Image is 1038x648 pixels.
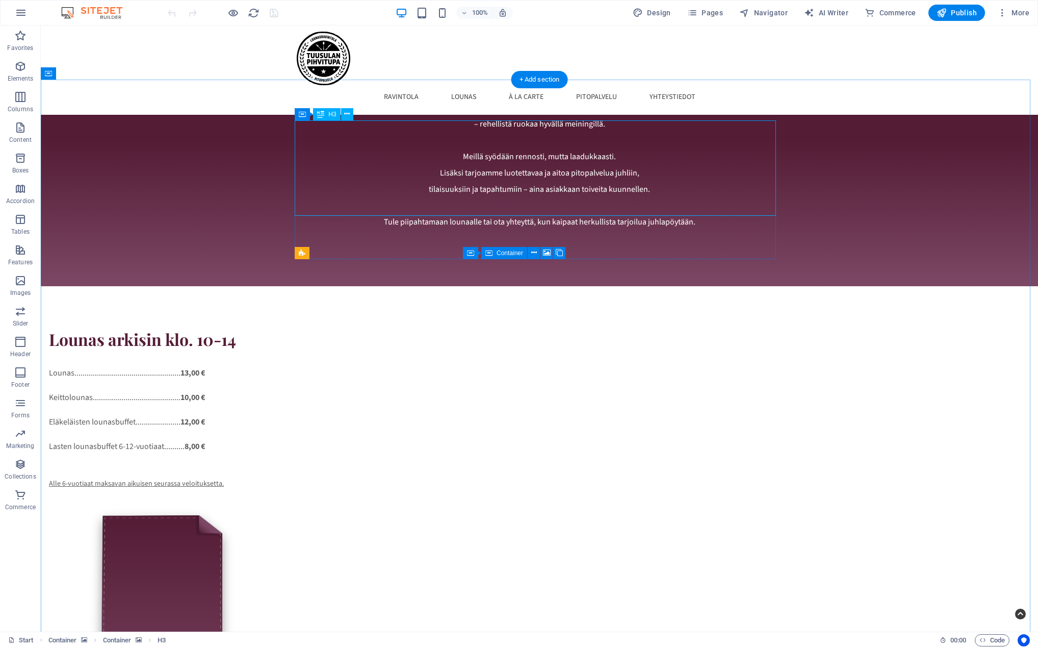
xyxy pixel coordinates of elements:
p: Commerce [5,503,36,511]
p: Collections [5,472,36,481]
p: Marketing [6,442,34,450]
span: Click to select. Double-click to edit [48,634,77,646]
button: Publish [928,5,985,21]
a: Click to cancel selection. Double-click to open Pages [8,634,34,646]
button: Navigator [735,5,792,21]
span: Pages [687,8,723,18]
span: AI Writer [804,8,848,18]
i: This element contains a background [136,637,142,643]
p: Boxes [12,166,29,175]
i: Reload page [248,7,259,19]
img: Editor Logo [59,7,135,19]
p: Favorites [7,44,33,52]
p: Content [9,136,32,144]
nav: breadcrumb [48,634,166,646]
i: On resize automatically adjust zoom level to fit chosen device. [498,8,507,17]
p: Forms [11,411,30,419]
span: H3 [328,111,336,117]
button: Pages [683,5,727,21]
button: Commerce [861,5,920,21]
button: Code [975,634,1009,646]
button: 100% [456,7,492,19]
span: Click to select. Double-click to edit [103,634,132,646]
span: Design [633,8,671,18]
p: Header [10,350,31,358]
button: Usercentrics [1018,634,1030,646]
p: Slider [13,319,29,328]
h6: 100% [472,7,488,19]
span: Container [497,250,523,256]
i: This element contains a background [81,637,87,643]
button: Design [629,5,675,21]
span: Commerce [865,8,916,18]
p: Accordion [6,197,35,205]
span: : [957,636,959,644]
p: Footer [11,381,30,389]
div: Design (Ctrl+Alt+Y) [629,5,675,21]
span: Navigator [739,8,788,18]
span: Click to select. Double-click to edit [158,634,166,646]
div: + Add section [511,71,568,88]
span: Publish [937,8,977,18]
button: Click here to leave preview mode and continue editing [227,7,239,19]
span: More [997,8,1029,18]
span: Code [979,634,1005,646]
span: 00 00 [950,634,966,646]
button: AI Writer [800,5,852,21]
button: reload [247,7,259,19]
p: Tables [11,228,30,236]
p: Features [8,258,33,266]
p: Columns [8,105,33,113]
h6: Session time [940,634,967,646]
p: Elements [8,74,34,83]
button: More [993,5,1033,21]
p: Images [10,289,31,297]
